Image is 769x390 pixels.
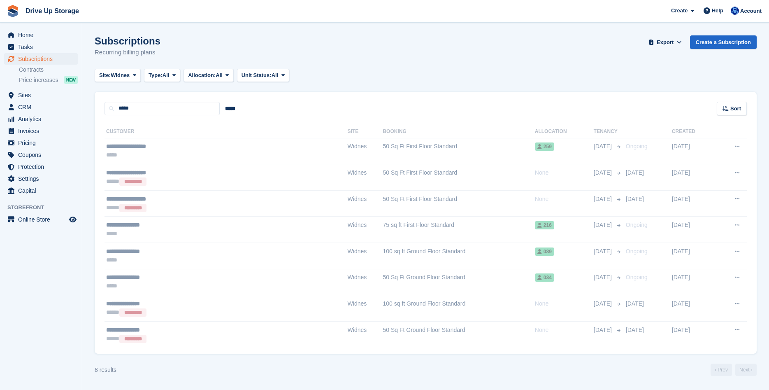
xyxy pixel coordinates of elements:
[18,89,67,101] span: Sites
[731,7,739,15] img: Widnes Team
[18,29,67,41] span: Home
[95,48,160,57] p: Recurring billing plans
[4,89,78,101] a: menu
[18,53,67,65] span: Subscriptions
[4,173,78,184] a: menu
[4,214,78,225] a: menu
[4,101,78,113] a: menu
[4,137,78,149] a: menu
[68,215,78,224] a: Preview store
[18,149,67,161] span: Coupons
[647,35,683,49] button: Export
[18,185,67,196] span: Capital
[712,7,723,15] span: Help
[4,53,78,65] a: menu
[671,7,688,15] span: Create
[4,149,78,161] a: menu
[18,113,67,125] span: Analytics
[4,29,78,41] a: menu
[657,38,674,47] span: Export
[7,203,82,212] span: Storefront
[4,185,78,196] a: menu
[19,75,78,84] a: Price increases NEW
[19,76,58,84] span: Price increases
[18,125,67,137] span: Invoices
[4,113,78,125] a: menu
[4,161,78,173] a: menu
[95,35,160,47] h1: Subscriptions
[7,5,19,17] img: stora-icon-8386f47178a22dfd0bd8f6a31ec36ba5ce8667c1dd55bd0f319d3a0aa187defe.svg
[18,214,67,225] span: Online Store
[18,101,67,113] span: CRM
[18,41,67,53] span: Tasks
[4,41,78,53] a: menu
[64,76,78,84] div: NEW
[19,66,78,74] a: Contracts
[690,35,757,49] a: Create a Subscription
[18,161,67,173] span: Protection
[4,125,78,137] a: menu
[18,137,67,149] span: Pricing
[18,173,67,184] span: Settings
[22,4,82,18] a: Drive Up Storage
[740,7,762,15] span: Account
